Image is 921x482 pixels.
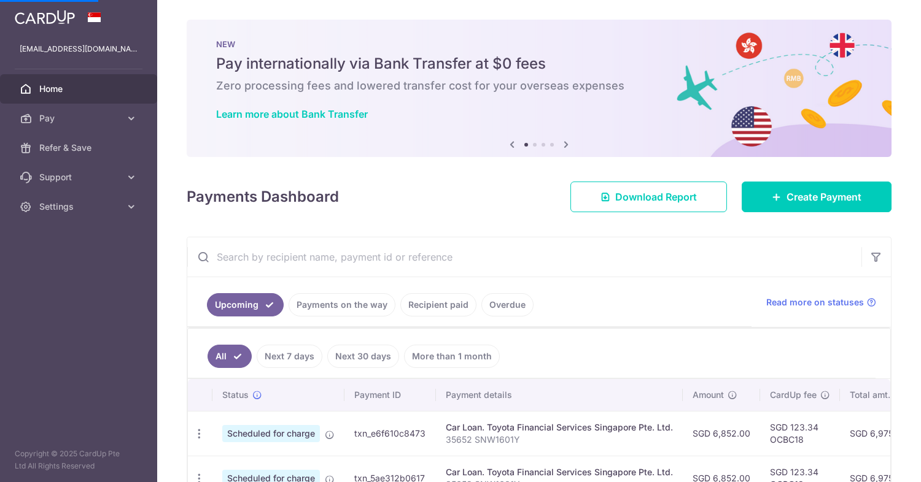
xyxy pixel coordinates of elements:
[257,345,322,368] a: Next 7 days
[39,142,120,154] span: Refer & Save
[39,112,120,124] span: Pay
[766,296,864,308] span: Read more on statuses
[327,345,399,368] a: Next 30 days
[404,345,500,368] a: More than 1 month
[344,411,436,456] td: txn_e6f610c8473
[216,78,862,93] h6: Zero processing fees and lowered transfer cost for your overseas expenses
[216,39,862,49] p: NEW
[208,345,252,368] a: All
[39,201,120,213] span: Settings
[15,10,75,25] img: CardUp
[222,425,320,442] span: Scheduled for charge
[683,411,760,456] td: SGD 6,852.00
[39,83,120,95] span: Home
[436,379,683,411] th: Payment details
[446,421,673,434] div: Car Loan. Toyota Financial Services Singapore Pte. Ltd.
[840,411,917,456] td: SGD 6,975.34
[693,389,724,401] span: Amount
[481,293,534,316] a: Overdue
[770,389,817,401] span: CardUp fee
[187,20,892,157] img: Bank transfer banner
[615,189,697,204] span: Download Report
[850,389,890,401] span: Total amt.
[216,108,368,120] a: Learn more about Bank Transfer
[187,186,339,208] h4: Payments Dashboard
[187,237,861,277] input: Search by recipient name, payment id or reference
[742,182,892,212] a: Create Payment
[787,189,861,204] span: Create Payment
[446,466,673,478] div: Car Loan. Toyota Financial Services Singapore Pte. Ltd.
[766,296,876,308] a: Read more on statuses
[446,434,673,446] p: 35652 SNW1601Y
[570,182,727,212] a: Download Report
[20,43,138,55] p: [EMAIL_ADDRESS][DOMAIN_NAME]
[400,293,476,316] a: Recipient paid
[216,54,862,74] h5: Pay internationally via Bank Transfer at $0 fees
[222,389,249,401] span: Status
[344,379,436,411] th: Payment ID
[289,293,395,316] a: Payments on the way
[39,171,120,183] span: Support
[207,293,284,316] a: Upcoming
[760,411,840,456] td: SGD 123.34 OCBC18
